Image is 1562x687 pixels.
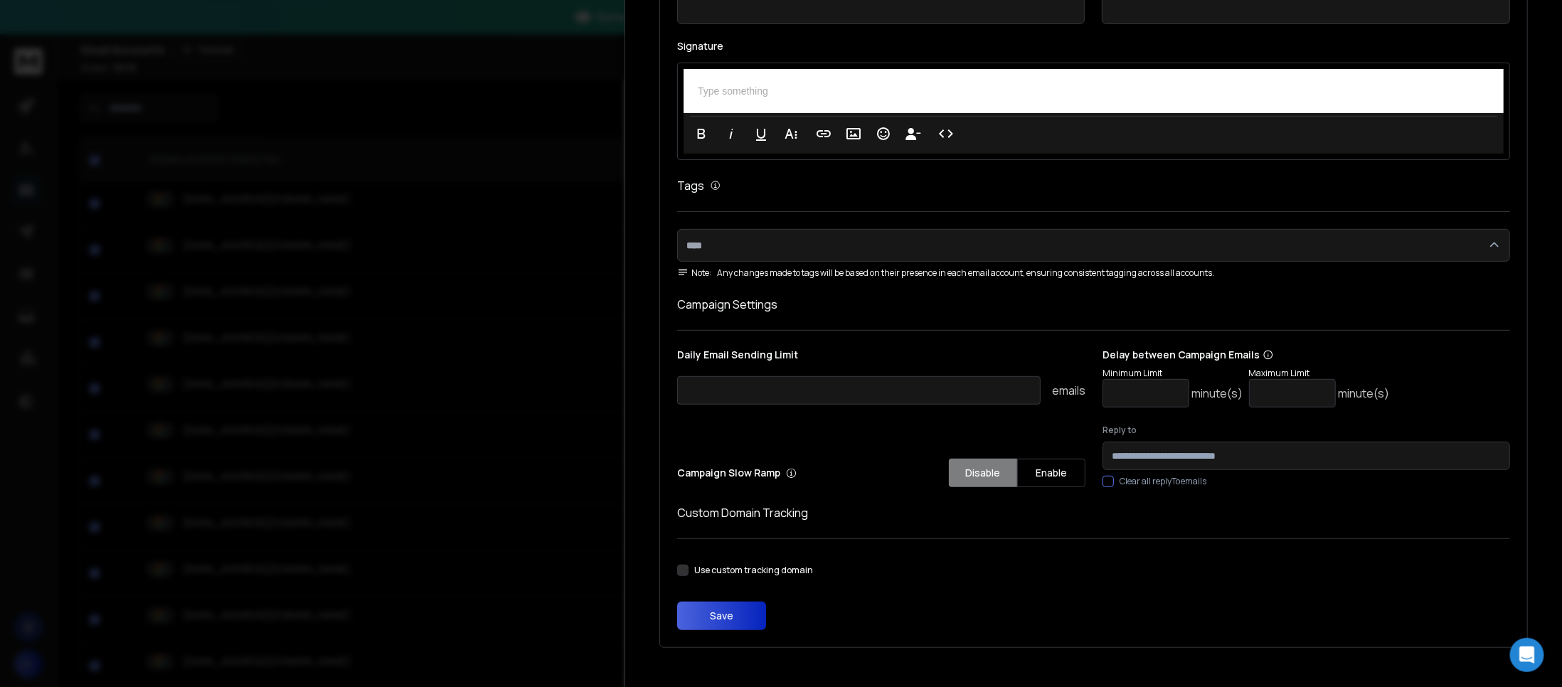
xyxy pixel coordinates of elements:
[694,565,813,576] label: Use custom tracking domain
[1103,425,1510,436] label: Reply to
[1052,382,1085,399] p: emails
[1103,348,1390,362] p: Delay between Campaign Emails
[949,459,1017,487] button: Disable
[677,267,711,279] span: Note:
[840,119,867,148] button: Insert Image (Ctrl+P)
[1103,368,1243,379] p: Minimum Limit
[1017,459,1085,487] button: Enable
[718,119,745,148] button: Italic (Ctrl+I)
[1339,385,1390,402] p: minute(s)
[870,119,897,148] button: Emoticons
[677,296,1510,313] h1: Campaign Settings
[677,348,1085,368] p: Daily Email Sending Limit
[677,602,766,630] button: Save
[1249,368,1390,379] p: Maximum Limit
[933,119,960,148] button: Code View
[688,119,715,148] button: Bold (Ctrl+B)
[1510,638,1544,672] div: Open Intercom Messenger
[1192,385,1243,402] p: minute(s)
[810,119,837,148] button: Insert Link (Ctrl+K)
[677,267,1510,279] div: Any changes made to tags will be based on their presence in each email account, ensuring consiste...
[900,119,927,148] button: Insert Unsubscribe Link
[677,466,797,480] p: Campaign Slow Ramp
[1120,476,1207,487] label: Clear all replyTo emails
[777,119,804,148] button: More Text
[677,41,1510,51] label: Signature
[677,177,704,194] h1: Tags
[748,119,775,148] button: Underline (Ctrl+U)
[677,504,1510,521] h1: Custom Domain Tracking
